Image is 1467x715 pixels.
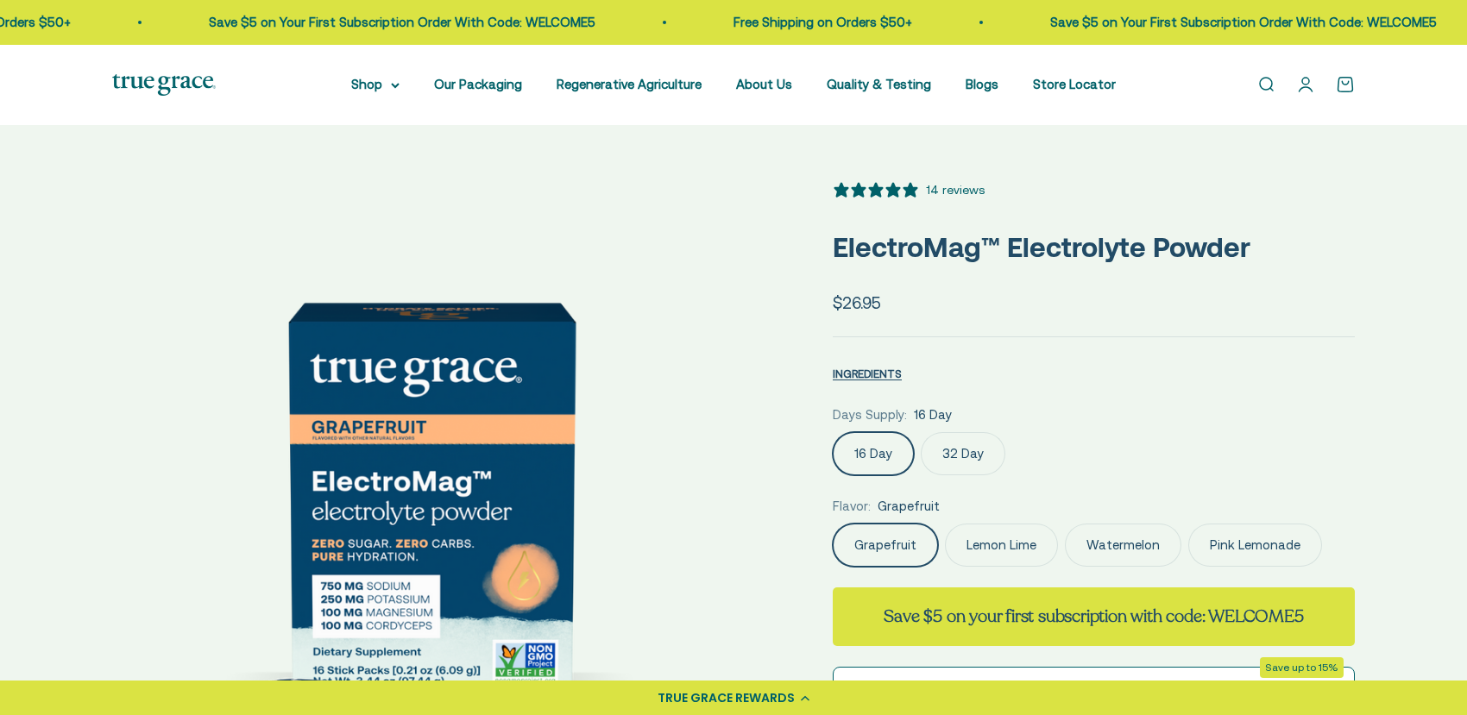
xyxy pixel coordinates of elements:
p: Save $5 on Your First Subscription Order With Code: WELCOME5 [193,12,580,33]
a: Quality & Testing [827,77,931,91]
a: Our Packaging [434,77,522,91]
sale-price: $26.95 [833,290,881,316]
button: INGREDIENTS [833,363,902,384]
strong: Save $5 on your first subscription with code: WELCOME5 [884,605,1303,628]
a: Free Shipping on Orders $50+ [718,15,897,29]
span: 16 Day [914,405,952,425]
p: ElectroMag™ Electrolyte Powder [833,225,1355,269]
a: Store Locator [1033,77,1116,91]
span: INGREDIENTS [833,367,902,380]
a: Blogs [966,77,998,91]
a: Regenerative Agriculture [557,77,702,91]
button: 5 stars, 14 ratings [833,180,985,199]
span: Grapefruit [878,496,940,517]
legend: Days Supply: [833,405,907,425]
legend: Flavor: [833,496,871,517]
div: 14 reviews [926,180,985,199]
div: TRUE GRACE REWARDS [658,689,795,707]
a: About Us [736,77,792,91]
summary: Shop [351,74,400,95]
p: Save $5 on Your First Subscription Order With Code: WELCOME5 [1035,12,1421,33]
